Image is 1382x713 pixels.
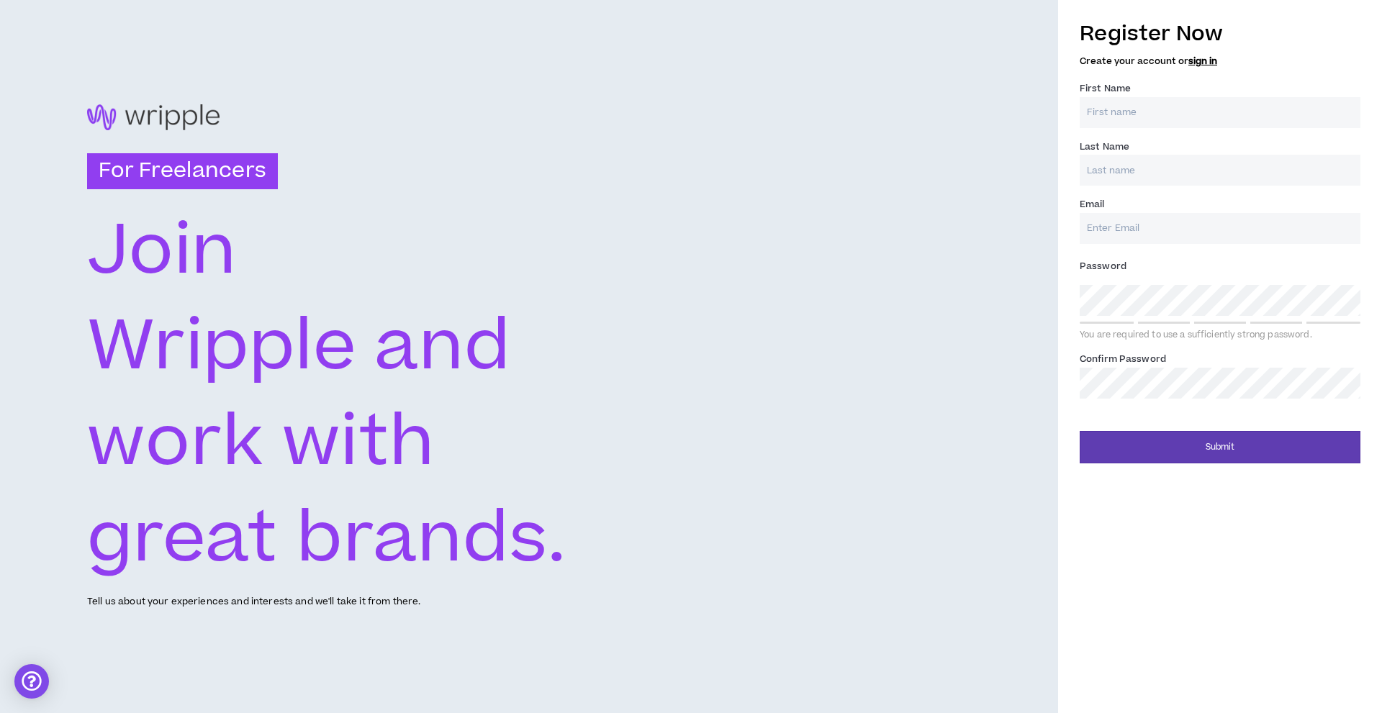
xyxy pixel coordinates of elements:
text: work with [87,393,434,493]
h3: Register Now [1080,19,1360,49]
div: You are required to use a sufficiently strong password. [1080,330,1360,341]
label: Confirm Password [1080,348,1166,371]
label: Last Name [1080,135,1129,158]
div: Open Intercom Messenger [14,664,49,699]
span: Password [1080,260,1126,273]
h3: For Freelancers [87,153,278,189]
text: Wripple and [87,297,512,397]
a: sign in [1188,55,1217,68]
p: Tell us about your experiences and interests and we'll take it from there. [87,595,420,609]
text: great brands. [87,489,567,589]
h5: Create your account or [1080,56,1360,66]
input: Last name [1080,155,1360,186]
button: Submit [1080,431,1360,463]
text: Join [87,201,238,301]
label: Email [1080,193,1105,216]
input: Enter Email [1080,213,1360,244]
label: First Name [1080,77,1131,100]
input: First name [1080,97,1360,128]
